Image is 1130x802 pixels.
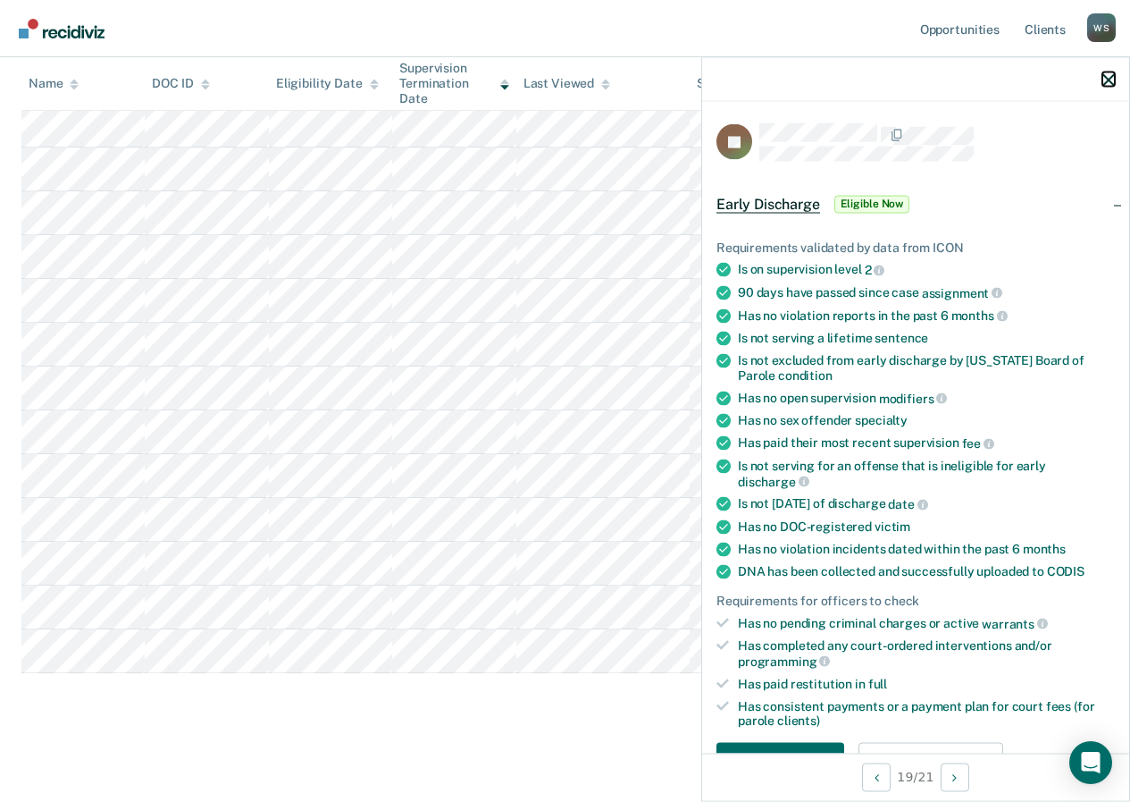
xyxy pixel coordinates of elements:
span: assignment [922,285,1002,300]
span: discharge [738,474,809,488]
div: Eligibility Date [276,76,379,91]
span: clients) [777,713,820,728]
div: Has no pending criminal charges or active [738,615,1115,631]
div: Is not serving a lifetime [738,331,1115,346]
div: Has no sex offender [738,413,1115,428]
span: full [868,676,887,690]
span: specialty [855,413,908,427]
span: programming [738,654,830,668]
span: fee [962,436,994,451]
div: Has no violation incidents dated within the past 6 [738,541,1115,556]
div: Is not excluded from early discharge by [US_STATE] Board of Parole [738,353,1115,384]
div: Has consistent payments or a payment plan for court fees (for parole [738,698,1115,729]
button: Previous Opportunity [862,763,891,791]
div: Name [29,76,79,91]
button: Next Opportunity [941,763,969,791]
button: Update Eligibility [858,743,1003,779]
div: Supervision Termination Date [399,61,508,106]
div: Is not [DATE] of discharge [738,496,1115,512]
span: months [1023,541,1066,555]
span: condition [778,367,833,382]
div: Requirements validated by data from ICON [716,240,1115,255]
div: 19 / 21 [702,753,1129,800]
div: Has no violation reports in the past 6 [738,308,1115,324]
div: Requirements for officers to check [716,593,1115,608]
div: Has no open supervision [738,390,1115,406]
div: DNA has been collected and successfully uploaded to [738,563,1115,578]
span: CODIS [1047,563,1084,578]
div: 90 days have passed since case [738,284,1115,300]
span: Eligible Now [834,195,910,213]
img: Recidiviz [19,19,105,38]
span: warrants [982,616,1048,630]
span: date [888,497,927,511]
div: Early DischargeEligible Now [702,175,1129,232]
a: Navigate to form link [716,743,851,779]
span: 2 [865,263,885,277]
div: Is not serving for an offense that is ineligible for early [738,458,1115,488]
div: Has no DOC-registered [738,519,1115,534]
div: Open Intercom Messenger [1069,741,1112,784]
span: sentence [875,331,928,345]
div: DOC ID [152,76,209,91]
span: Early Discharge [716,195,820,213]
span: victim [875,519,910,533]
div: Has paid their most recent supervision [738,435,1115,452]
button: Profile dropdown button [1087,13,1116,42]
div: Has completed any court-ordered interventions and/or [738,638,1115,669]
span: modifiers [879,391,948,405]
div: Last Viewed [523,76,610,91]
div: W S [1087,13,1116,42]
div: Is on supervision level [738,262,1115,278]
div: Status [697,76,735,91]
span: months [951,308,1008,323]
div: Has paid restitution in [738,676,1115,691]
button: Navigate to form [716,743,844,779]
